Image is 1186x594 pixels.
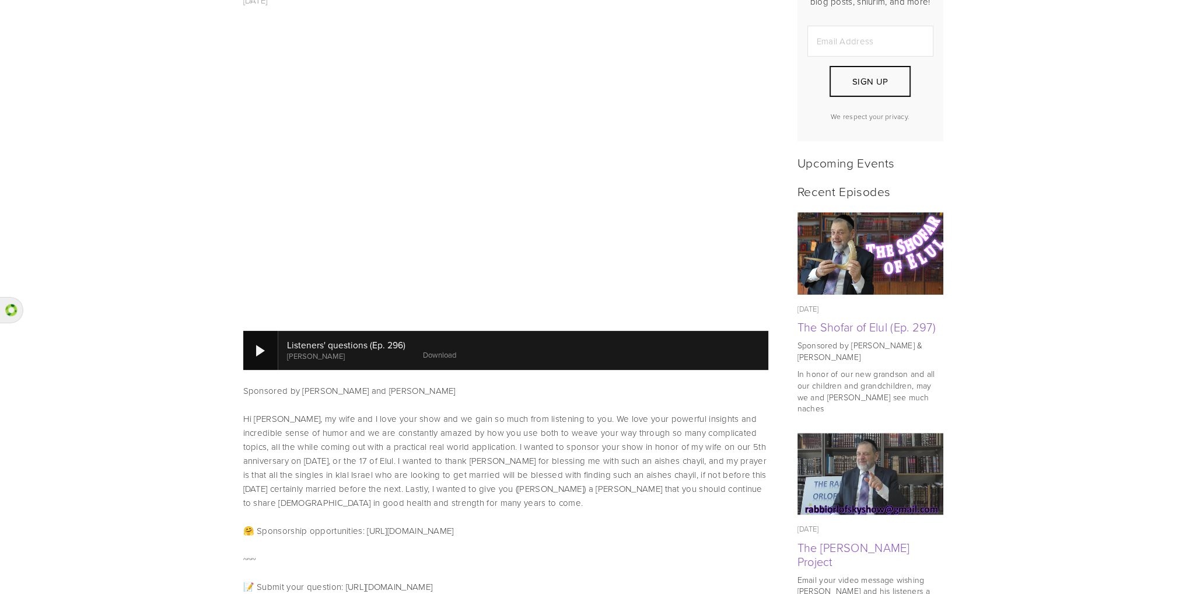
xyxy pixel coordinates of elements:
p: Sponsored by [PERSON_NAME] & [PERSON_NAME] [797,340,943,362]
p: 🤗 Sponsorship opportunities: [URL][DOMAIN_NAME] [243,524,768,538]
p: Sponsored by [PERSON_NAME] and [PERSON_NAME] [243,384,768,398]
a: The [PERSON_NAME] Project [797,539,910,569]
iframe: YouTube video player [243,22,768,317]
p: In honor of our new grandson and all our children and grandchildren, may we and [PERSON_NAME] see... [797,368,943,414]
time: [DATE] [797,303,819,314]
time: [DATE] [797,523,819,534]
a: The Shofar of Elul (Ep. 297) [797,319,936,335]
button: Sign Up [830,66,910,97]
span: Sign Up [852,75,888,88]
h2: Recent Episodes [797,184,943,198]
p: Hi [PERSON_NAME], my wife and I love your show and we gain so much from listening to you. We love... [243,412,768,510]
a: Download [423,350,456,360]
p: ~~~ [243,552,768,566]
p: We respect your privacy. [807,111,933,121]
img: The Rabbi Orlofsky Rosh Hashana Project [797,433,943,515]
input: Email Address [807,26,933,57]
p: 📝 Submit your question: [URL][DOMAIN_NAME] [243,580,768,594]
img: The Shofar of Elul (Ep. 297) [797,212,943,295]
h2: Upcoming Events [797,155,943,170]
